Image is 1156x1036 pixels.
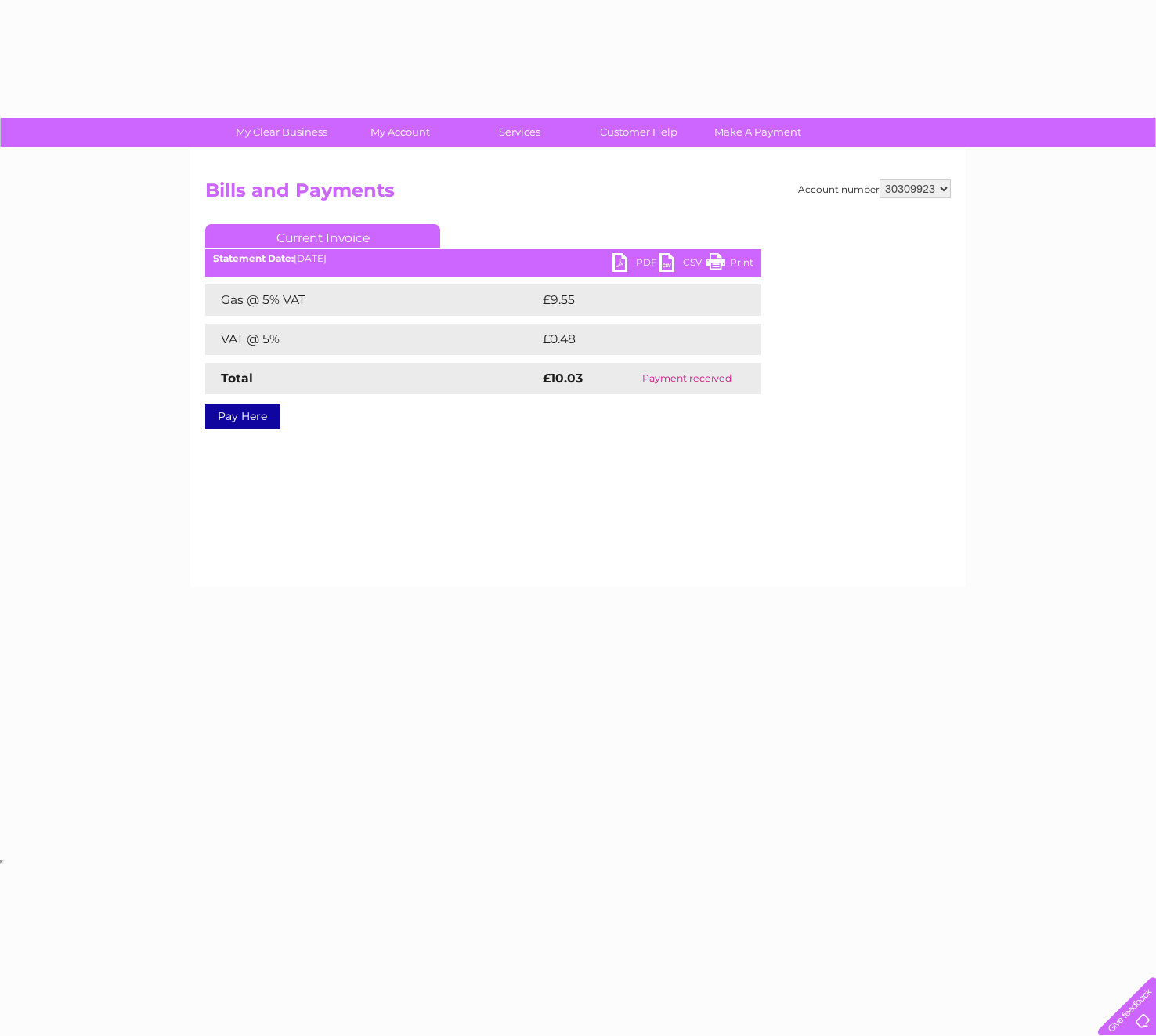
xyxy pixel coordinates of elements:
[336,118,465,147] a: My Account
[612,363,761,394] td: Payment received
[706,253,753,276] a: Print
[574,118,703,147] a: Customer Help
[798,179,951,198] div: Account number
[205,404,280,429] a: Pay Here
[543,371,583,386] strong: £10.03
[221,371,253,386] strong: Total
[205,324,539,355] td: VAT @ 5%
[539,324,725,355] td: £0.48
[217,118,346,147] a: My Clear Business
[455,118,584,147] a: Services
[205,224,440,248] a: Current Invoice
[205,253,761,264] div: [DATE]
[205,179,951,209] h2: Bills and Payments
[693,118,822,147] a: Make A Payment
[205,284,539,316] td: Gas @ 5% VAT
[539,284,724,316] td: £9.55
[213,252,294,264] b: Statement Date:
[659,253,706,276] a: CSV
[612,253,659,276] a: PDF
